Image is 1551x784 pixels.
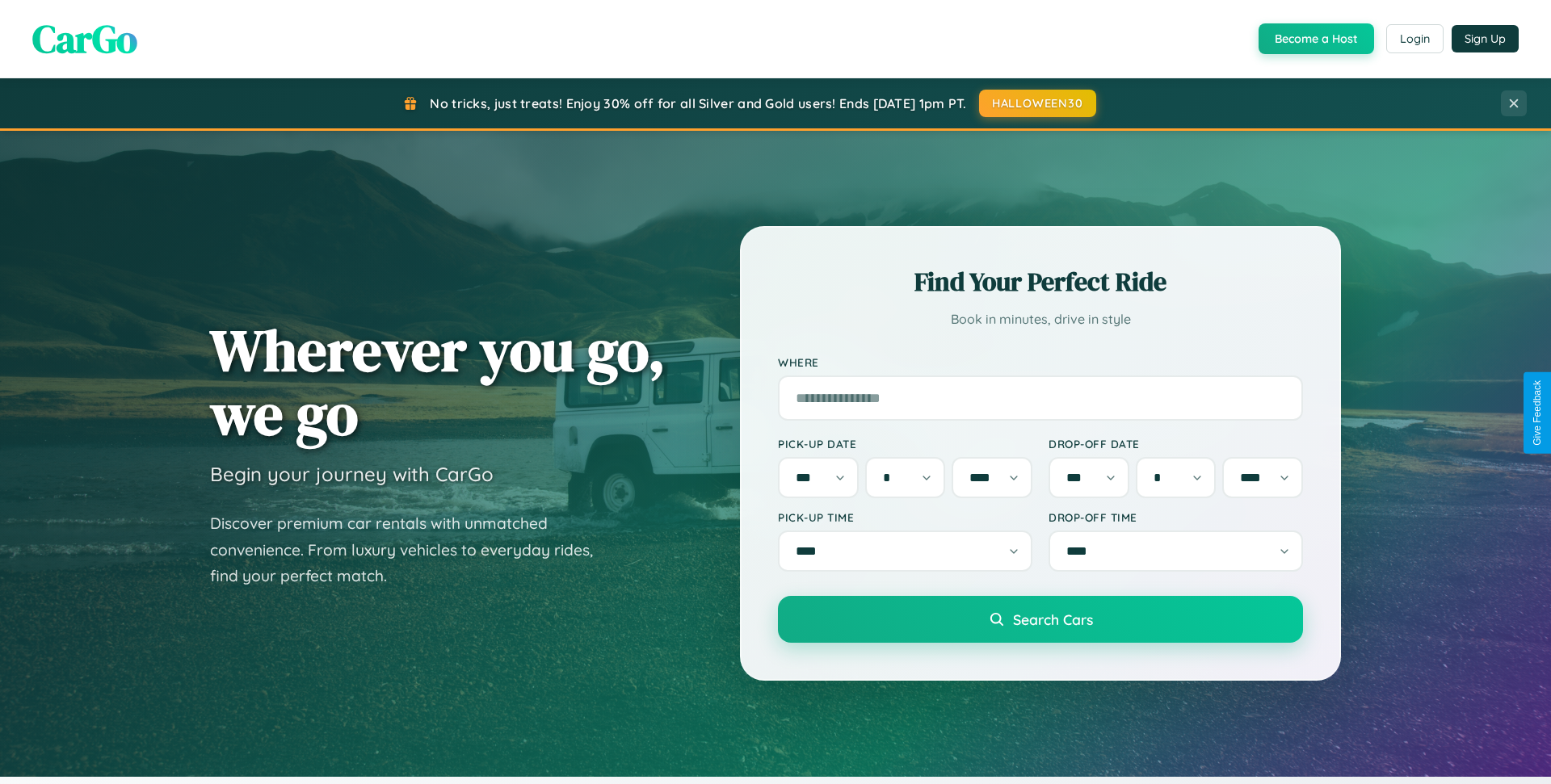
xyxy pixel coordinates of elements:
[778,355,1303,369] label: Where
[1013,610,1093,628] span: Search Cars
[210,462,494,486] h3: Begin your journey with CarGo
[778,510,1032,524] label: Pick-up Time
[1259,23,1374,54] button: Become a Host
[430,95,966,111] span: No tricks, just treats! Enjoy 30% off for all Silver and Gold users! Ends [DATE] 1pm PT.
[210,510,614,589] p: Discover premium car rentals with unmatched convenience. From luxury vehicles to everyday rides, ...
[1049,437,1303,451] label: Drop-off Date
[1532,380,1543,446] div: Give Feedback
[1386,24,1444,53] button: Login
[1049,510,1303,524] label: Drop-off Time
[210,318,666,446] h1: Wherever you go, we go
[979,90,1096,117] button: HALLOWEEN30
[778,264,1303,300] h2: Find Your Perfect Ride
[32,12,137,65] span: CarGo
[1452,25,1519,52] button: Sign Up
[778,308,1303,331] p: Book in minutes, drive in style
[778,596,1303,643] button: Search Cars
[778,437,1032,451] label: Pick-up Date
